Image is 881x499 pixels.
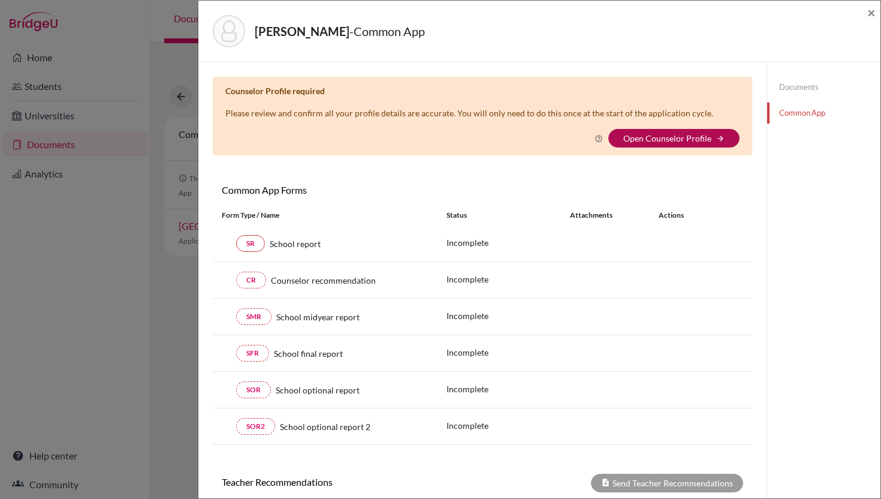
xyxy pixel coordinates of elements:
div: Status [446,210,570,221]
span: School optional report [276,384,360,396]
button: Open Counselor Profilearrow_forward [608,129,740,148]
p: Incomplete [446,383,570,395]
div: Actions [644,210,719,221]
b: Counselor Profile required [225,86,325,96]
span: × [867,4,876,21]
a: Common App [767,103,880,124]
span: School final report [274,347,343,360]
p: Incomplete [446,309,570,322]
button: Close [867,5,876,20]
p: Incomplete [446,236,570,249]
a: Open Counselor Profile [623,133,711,143]
p: Incomplete [446,419,570,432]
i: arrow_forward [716,134,725,143]
p: Incomplete [446,273,570,285]
a: SFR [236,345,269,362]
div: Attachments [570,210,644,221]
strong: [PERSON_NAME] [255,24,349,38]
a: Documents [767,77,880,98]
a: CR [236,272,266,288]
span: School midyear report [276,311,360,323]
h6: Teacher Recommendations [213,476,482,488]
a: SR [236,235,265,252]
div: Send Teacher Recommendations [591,474,743,492]
p: Please review and confirm all your profile details are accurate. You will only need to do this on... [225,107,713,119]
a: SMR [236,308,271,325]
div: Form Type / Name [213,210,438,221]
span: School optional report 2 [280,420,370,433]
span: School report [270,238,321,250]
p: Incomplete [446,346,570,359]
a: SOR2 [236,418,275,435]
span: - Common App [349,24,425,38]
h6: Common App Forms [213,184,482,196]
span: Counselor recommendation [271,274,376,287]
a: SOR [236,381,271,398]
